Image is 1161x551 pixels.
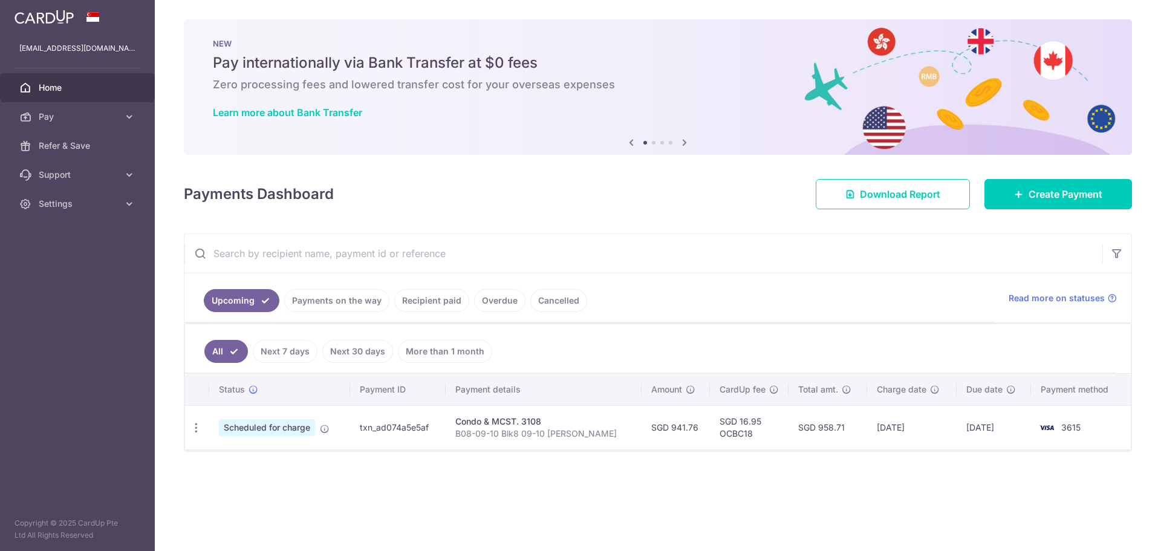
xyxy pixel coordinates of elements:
[350,405,446,449] td: txn_ad074a5e5af
[394,289,469,312] a: Recipient paid
[1029,187,1102,201] span: Create Payment
[1035,420,1059,435] img: Bank Card
[39,140,119,152] span: Refer & Save
[15,10,74,24] img: CardUp
[39,82,119,94] span: Home
[350,374,446,405] th: Payment ID
[213,77,1103,92] h6: Zero processing fees and lowered transfer cost for your overseas expenses
[816,179,970,209] a: Download Report
[984,179,1132,209] a: Create Payment
[184,19,1132,155] img: Bank transfer banner
[455,428,632,440] p: B08-09-10 Blk8 09-10 [PERSON_NAME]
[219,419,315,436] span: Scheduled for charge
[1009,292,1117,304] a: Read more on statuses
[284,289,389,312] a: Payments on the way
[322,340,393,363] a: Next 30 days
[710,405,789,449] td: SGD 16.95 OCBC18
[1031,374,1131,405] th: Payment method
[474,289,525,312] a: Overdue
[720,383,766,396] span: CardUp fee
[957,405,1032,449] td: [DATE]
[253,340,317,363] a: Next 7 days
[642,405,710,449] td: SGD 941.76
[398,340,492,363] a: More than 1 month
[530,289,587,312] a: Cancelled
[213,39,1103,48] p: NEW
[867,405,956,449] td: [DATE]
[184,183,334,205] h4: Payments Dashboard
[39,111,119,123] span: Pay
[789,405,867,449] td: SGD 958.71
[219,383,245,396] span: Status
[877,383,926,396] span: Charge date
[39,198,119,210] span: Settings
[213,53,1103,73] h5: Pay internationally via Bank Transfer at $0 fees
[39,169,119,181] span: Support
[1061,422,1081,432] span: 3615
[798,383,838,396] span: Total amt.
[184,234,1102,273] input: Search by recipient name, payment id or reference
[19,42,135,54] p: [EMAIL_ADDRESS][DOMAIN_NAME]
[651,383,682,396] span: Amount
[860,187,940,201] span: Download Report
[1009,292,1105,304] span: Read more on statuses
[204,340,248,363] a: All
[446,374,642,405] th: Payment details
[204,289,279,312] a: Upcoming
[966,383,1003,396] span: Due date
[455,416,632,428] div: Condo & MCST. 3108
[213,106,362,119] a: Learn more about Bank Transfer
